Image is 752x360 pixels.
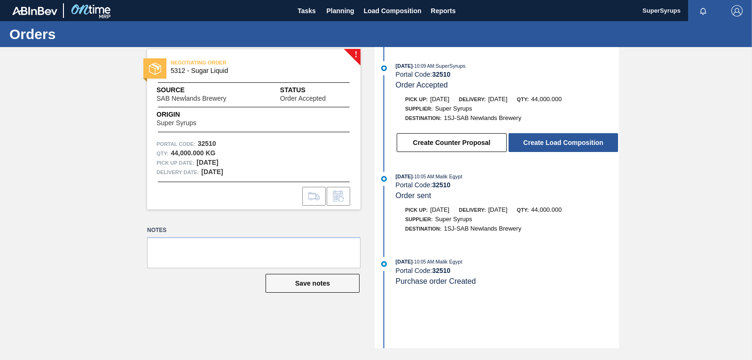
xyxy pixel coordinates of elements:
span: - 10:09 AM [413,64,434,69]
span: Super Syrups [435,216,472,223]
div: Go to Load Composition [302,187,326,206]
span: - 10:05 AM [413,174,434,179]
span: Pick up: [405,207,428,213]
span: [DATE] [396,63,413,69]
span: Delivery Date: [157,168,199,177]
span: : Malik Egypt [434,174,462,179]
span: 44,000.000 [531,96,562,103]
span: Planning [327,5,354,16]
span: Origin [157,110,220,120]
span: : Malik Egypt [434,259,462,264]
span: Pick up Date: [157,158,194,168]
span: Delivery: [459,207,486,213]
span: Order sent [396,192,431,200]
strong: 32510 [198,140,216,147]
button: Create Counter Proposal [397,133,507,152]
h1: Orders [9,29,176,40]
label: Notes [147,224,360,237]
span: Super Syrups [435,105,472,112]
img: TNhmsLtSVTkK8tSr43FrP2fwEKptu5GPRR3wAAAABJRU5ErkJggg== [12,7,57,15]
div: Portal Code: [396,267,619,274]
span: [DATE] [430,206,449,213]
span: NEGOTIATING ORDER [171,58,302,67]
div: Inform order change [327,187,350,206]
img: atual [381,65,387,71]
img: Logout [731,5,743,16]
span: Destination: [405,226,441,232]
span: [DATE] [430,96,449,103]
span: 5312 - Sugar Liquid [171,67,341,74]
span: Qty : [157,149,168,158]
span: Qty: [517,96,529,102]
span: Supplier: [405,106,433,112]
strong: 32510 [432,267,450,274]
strong: 32510 [432,71,450,78]
span: Purchase order Created [396,277,476,285]
img: atual [381,176,387,182]
img: atual [381,261,387,267]
button: Notifications [688,4,718,17]
span: Destination: [405,115,441,121]
span: 44,000.000 [531,206,562,213]
span: Super Syrups [157,120,196,127]
strong: [DATE] [196,159,218,166]
button: Save notes [266,274,360,293]
strong: 44,000.000 KG [171,149,215,157]
span: Load Composition [364,5,422,16]
button: Create Load Composition [509,133,618,152]
span: Qty: [517,207,529,213]
span: 1SJ-SAB Newlands Brewery [444,225,521,232]
span: Reports [431,5,456,16]
span: SAB Newlands Brewery [157,95,227,102]
span: [DATE] [396,259,413,264]
span: [DATE] [488,96,508,103]
span: Pick up: [405,96,428,102]
span: Portal Code: [157,139,196,149]
span: 1SJ-SAB Newlands Brewery [444,114,521,121]
span: [DATE] [396,174,413,179]
strong: [DATE] [201,168,223,176]
div: Portal Code: [396,71,619,78]
span: Order Accepted [280,95,326,102]
div: Portal Code: [396,181,619,189]
span: Tasks [297,5,317,16]
span: Status [280,85,351,95]
span: Source [157,85,255,95]
span: Order Accepted [396,81,448,89]
span: Supplier: [405,216,433,222]
strong: 32510 [432,181,450,189]
img: status [149,63,161,75]
span: Delivery: [459,96,486,102]
span: : SuperSyrups [434,63,466,69]
span: [DATE] [488,206,508,213]
span: - 10:05 AM [413,259,434,264]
